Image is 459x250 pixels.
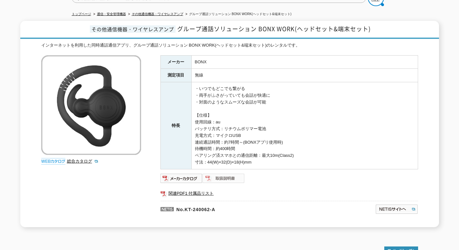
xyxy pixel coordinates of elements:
[160,177,203,182] a: メーカーカタログ
[203,173,245,183] img: 取扱説明書
[184,11,292,18] li: グループ通話ソリューション BONX WORK(ヘッドセット&端末セット)
[191,55,418,69] td: BONX
[90,25,176,33] span: その他通信機器・ワイヤレスアンプ
[41,55,141,155] img: グループ通話ソリューション BONX WORK(ヘッドセット&端末セット)
[375,204,418,214] img: NETISサイトへ
[160,173,203,183] img: メーカーカタログ
[72,12,91,16] a: トップページ
[160,189,418,198] a: 関連PDF1 付属品リスト
[97,12,126,16] a: 通信・安全管理機器
[67,159,99,164] a: 総合カタログ
[160,69,191,82] th: 測定項目
[160,55,191,69] th: メーカー
[41,42,418,49] div: インターネットを利用した同時通話通信アプリ、グループ通話ソリューション BONX WORK(ヘッドセット&端末セット)のレンタルです。
[160,82,191,169] th: 特長
[132,12,183,16] a: その他通信機器・ワイヤレスアンプ
[177,24,371,33] span: グループ通話ソリューション BONX WORK(ヘッドセット&端末セット)
[160,201,313,216] p: No.KT-240062-A
[203,177,245,182] a: 取扱説明書
[41,158,65,165] img: webカタログ
[191,82,418,169] td: ・いつでもどこでも繋がる ・両手がふさがっていても会話が快適に ・対面のようなスムーズな会話が可能 【仕様】 使用回線：au バッテリ方式：リチウムポリマー電池 充電方式：マイクロUSB 連続通...
[191,69,418,82] td: 無線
